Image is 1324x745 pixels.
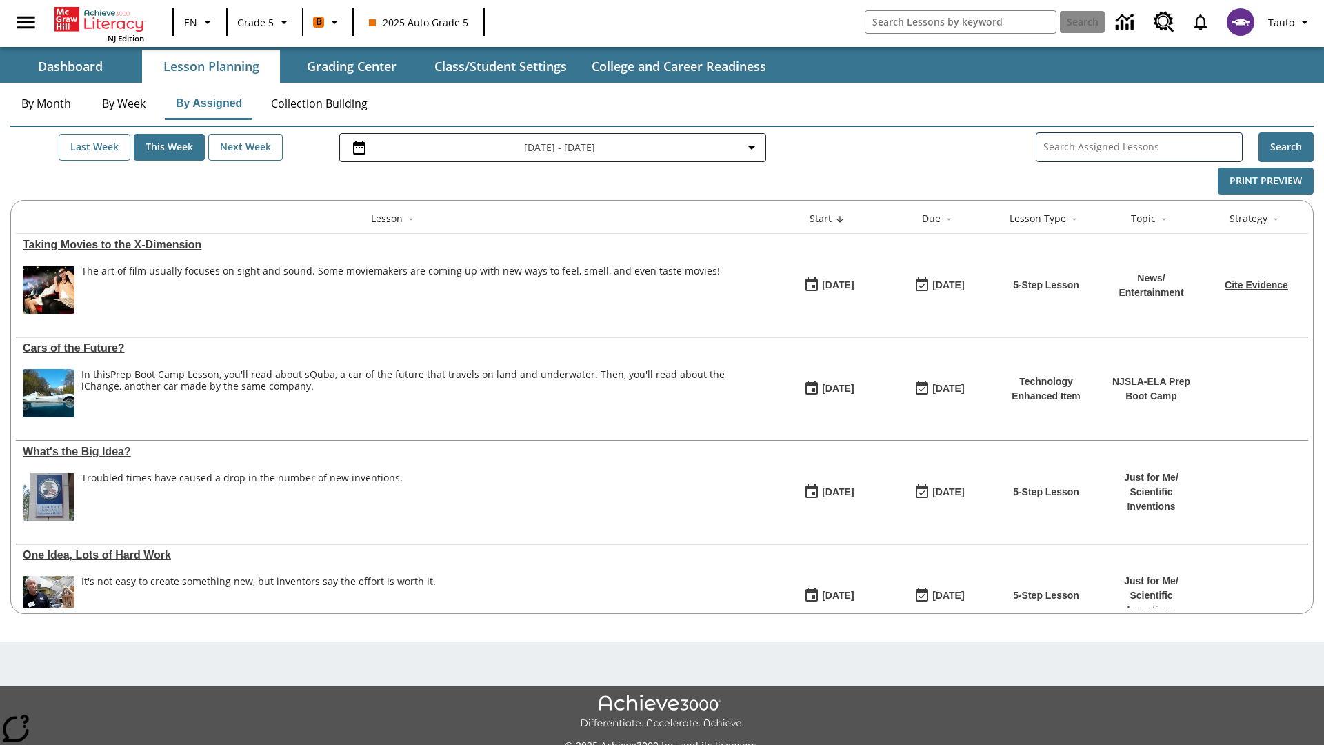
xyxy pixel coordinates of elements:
div: Lesson [371,212,403,226]
div: Troubled times have caused a drop in the number of new inventions. [81,473,403,484]
input: search field [865,11,1056,33]
a: Cite Evidence [1225,279,1288,290]
button: Last Week [59,134,130,161]
div: In this [81,369,767,393]
button: Profile/Settings [1263,10,1318,34]
button: 08/22/25: First time the lesson was available [799,272,859,299]
input: Search Assigned Lessons [1043,137,1242,157]
button: By Week [89,87,158,120]
button: 08/24/25: Last day the lesson can be accessed [910,272,969,299]
div: Cars of the Future? [23,342,767,355]
button: Grading Center [283,50,421,83]
button: Sort [403,211,419,228]
p: Technology Enhanced Item [1001,375,1091,404]
p: Entertainment [1119,286,1183,300]
a: Cars of the Future? , Lessons [23,342,767,355]
button: Grade: Grade 5, Select a grade [232,10,298,34]
img: Panel in front of the seats sprays water mist to the happy audience at a 4DX-equipped theater. [23,266,74,314]
span: EN [184,15,197,30]
a: Taking Movies to the X-Dimension, Lessons [23,239,767,251]
button: Class/Student Settings [423,50,578,83]
span: 2025 Auto Grade 5 [369,15,468,30]
button: College and Career Readiness [581,50,777,83]
div: [DATE] [932,587,964,604]
button: Next Week [208,134,283,161]
img: Achieve3000 Differentiate Accelerate Achieve [580,695,744,730]
button: Sort [1156,211,1172,228]
span: Grade 5 [237,15,274,30]
button: 04/07/25: First time the lesson was available [799,479,859,506]
div: [DATE] [822,587,854,604]
button: 03/17/25: First time the lesson was available [799,583,859,609]
button: Sort [832,211,848,228]
button: Sort [941,211,957,228]
p: Just for Me / [1105,574,1198,588]
button: By Month [10,87,82,120]
p: News / [1119,271,1183,286]
p: Just for Me / [1105,470,1198,485]
div: [DATE] [822,277,854,294]
div: In this Prep Boot Camp Lesson, you'll read about sQuba, a car of the future that travels on land ... [81,369,767,417]
button: This Week [134,134,205,161]
div: [DATE] [932,277,964,294]
div: It's not easy to create something new, but inventors say the effort is worth it. [81,576,436,624]
button: Language: EN, Select a language [178,10,222,34]
p: Scientific Inventions [1105,588,1198,617]
a: Home [54,6,144,33]
div: Home [54,4,144,43]
img: A man stands next to a small, wooden prototype of a home. Inventors see where there is room for i... [23,576,74,624]
a: Resource Center, Will open in new tab [1145,3,1183,41]
svg: Collapse Date Range Filter [743,139,760,156]
div: [DATE] [822,380,854,397]
button: Sort [1066,211,1083,228]
button: Boost Class color is orange. Change class color [308,10,348,34]
div: Start [810,212,832,226]
div: What's the Big Idea? [23,446,767,458]
button: Collection Building [260,87,379,120]
div: Taking Movies to the X-Dimension [23,239,767,251]
span: Troubled times have caused a drop in the number of new inventions. [81,473,403,521]
button: Search [1258,132,1314,162]
div: [DATE] [932,380,964,397]
a: One Idea, Lots of Hard Work, Lessons [23,549,767,562]
div: Topic [1131,212,1156,226]
img: avatar image [1227,8,1254,36]
p: 5-Step Lesson [1013,588,1079,603]
a: What's the Big Idea?, Lessons [23,446,767,458]
div: Strategy [1230,212,1267,226]
button: 08/22/25: First time the lesson was available [799,376,859,402]
p: 5-Step Lesson [1013,278,1079,292]
img: High-tech automobile treading water. [23,369,74,417]
span: Tauto [1268,15,1294,30]
p: Scientific Inventions [1105,485,1198,514]
button: 03/23/26: Last day the lesson can be accessed [910,583,969,609]
button: By Assigned [165,87,253,120]
span: NJ Edition [108,33,144,43]
div: The art of film usually focuses on sight and sound. Some moviemakers are coming up with new ways ... [81,266,720,314]
div: Lesson Type [1010,212,1066,226]
button: Dashboard [1,50,139,83]
div: [DATE] [932,484,964,501]
a: Data Center [1107,3,1145,41]
p: The art of film usually focuses on sight and sound. Some moviemakers are coming up with new ways ... [81,266,720,277]
img: A large sign near a building says U.S. Patent and Trademark Office. A troubled economy can make i... [23,473,74,521]
button: Select the date range menu item [345,139,760,156]
testabrev: Prep Boot Camp Lesson, you'll read about sQuba, a car of the future that travels on land and unde... [81,368,725,393]
button: Print Preview [1218,168,1314,195]
button: Lesson Planning [142,50,280,83]
span: [DATE] - [DATE] [524,140,595,155]
button: Sort [1267,211,1284,228]
button: Open side menu [6,2,46,43]
div: [DATE] [822,484,854,501]
button: 04/13/26: Last day the lesson can be accessed [910,479,969,506]
div: Due [922,212,941,226]
button: 08/01/26: Last day the lesson can be accessed [910,376,969,402]
p: 5-Step Lesson [1013,485,1079,499]
div: One Idea, Lots of Hard Work [23,549,767,562]
a: Notifications [1183,4,1218,40]
p: NJSLA-ELA Prep Boot Camp [1105,375,1198,404]
div: It's not easy to create something new, but inventors say the effort is worth it. [81,576,436,588]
